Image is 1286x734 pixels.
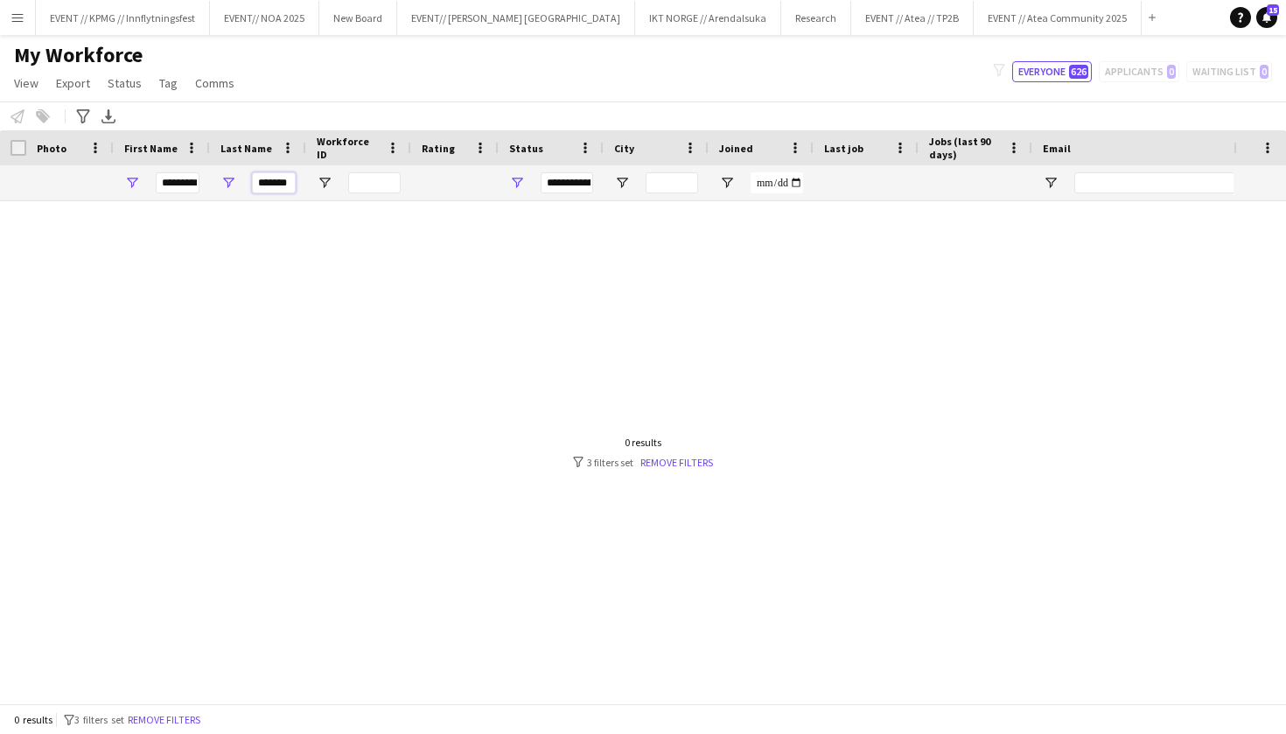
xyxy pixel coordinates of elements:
[614,142,634,155] span: City
[74,713,124,726] span: 3 filters set
[974,1,1142,35] button: EVENT // Atea Community 2025
[73,106,94,127] app-action-btn: Advanced filters
[14,42,143,68] span: My Workforce
[851,1,974,35] button: EVENT // Atea // TP2B
[719,142,753,155] span: Joined
[573,456,713,469] div: 3 filters set
[1069,65,1088,79] span: 626
[319,1,397,35] button: New Board
[220,175,236,191] button: Open Filter Menu
[397,1,635,35] button: EVENT// [PERSON_NAME] [GEOGRAPHIC_DATA]
[929,135,1001,161] span: Jobs (last 90 days)
[824,142,863,155] span: Last job
[635,1,781,35] button: IKT NORGE // Arendalsuka
[101,72,149,94] a: Status
[719,175,735,191] button: Open Filter Menu
[751,172,803,193] input: Joined Filter Input
[10,140,26,156] input: Column with Header Selection
[252,172,296,193] input: Last Name Filter Input
[509,142,543,155] span: Status
[124,142,178,155] span: First Name
[1256,7,1277,28] a: 15
[614,175,630,191] button: Open Filter Menu
[640,456,713,469] a: Remove filters
[1012,61,1092,82] button: Everyone626
[7,72,45,94] a: View
[781,1,851,35] button: Research
[348,172,401,193] input: Workforce ID Filter Input
[159,75,178,91] span: Tag
[124,710,204,730] button: Remove filters
[14,75,38,91] span: View
[317,175,332,191] button: Open Filter Menu
[124,175,140,191] button: Open Filter Menu
[1267,4,1279,16] span: 15
[108,75,142,91] span: Status
[37,142,66,155] span: Photo
[98,106,119,127] app-action-btn: Export XLSX
[195,75,234,91] span: Comms
[422,142,455,155] span: Rating
[56,75,90,91] span: Export
[220,142,272,155] span: Last Name
[573,436,713,449] div: 0 results
[188,72,241,94] a: Comms
[646,172,698,193] input: City Filter Input
[1043,175,1059,191] button: Open Filter Menu
[152,72,185,94] a: Tag
[36,1,210,35] button: EVENT // KPMG // Innflytningsfest
[509,175,525,191] button: Open Filter Menu
[210,1,319,35] button: EVENT// NOA 2025
[49,72,97,94] a: Export
[317,135,380,161] span: Workforce ID
[156,172,199,193] input: First Name Filter Input
[1043,142,1071,155] span: Email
